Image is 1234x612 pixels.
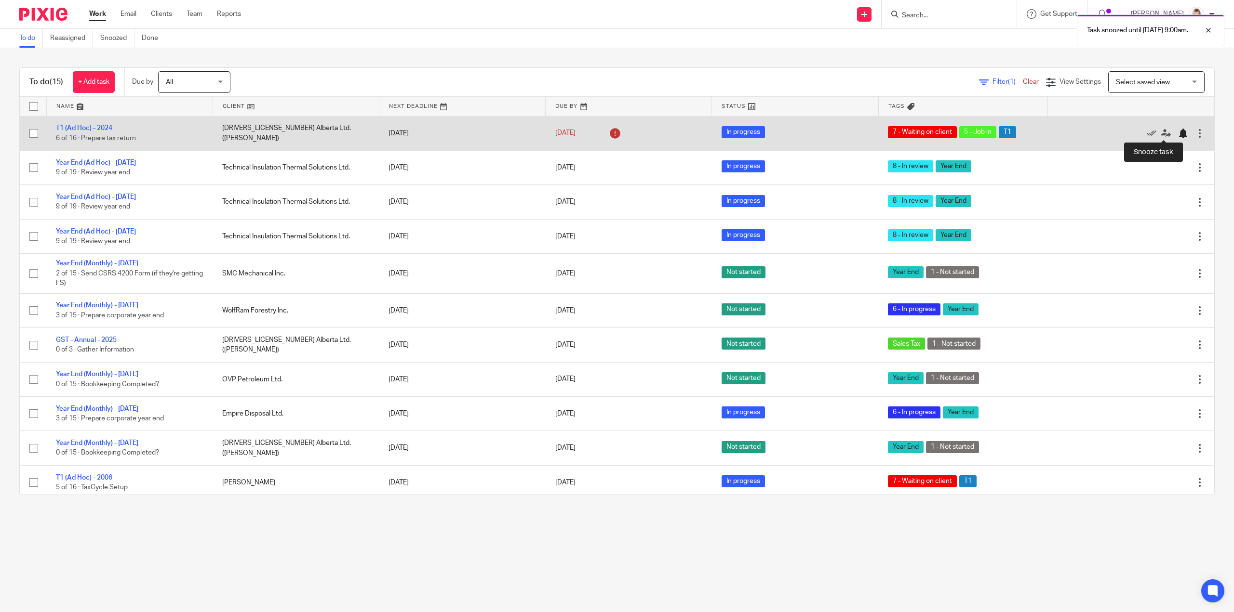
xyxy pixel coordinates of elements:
[166,79,173,86] span: All
[379,116,545,150] td: [DATE]
[19,8,67,21] img: Pixie
[56,405,138,412] a: Year End (Monthly) - [DATE]
[888,475,957,487] span: 7 - Waiting on client
[936,195,971,207] span: Year End
[936,229,971,241] span: Year End
[56,159,136,166] a: Year End (Ad Hoc) - [DATE]
[888,338,925,350] span: Sales Tax
[888,160,933,172] span: 8 - In review
[888,195,933,207] span: 8 - In review
[50,29,93,48] a: Reassigned
[555,410,576,417] span: [DATE]
[555,307,576,314] span: [DATE]
[56,135,136,142] span: 6 of 16 · Prepare tax return
[213,150,379,184] td: Technical Insulation Thermal Solutions Ltd.
[555,270,576,277] span: [DATE]
[56,238,130,245] span: 9 of 19 · Review year end
[379,293,545,327] td: [DATE]
[56,125,112,131] a: T1 (Ad Hoc) - 2024
[29,77,63,87] h1: To do
[121,9,136,19] a: Email
[722,195,765,207] span: In progress
[56,415,164,422] span: 3 of 15 · Prepare corporate year end
[993,78,1023,85] span: Filter
[56,260,138,267] a: Year End (Monthly) - [DATE]
[1116,79,1170,86] span: Select saved view
[100,29,134,48] a: Snoozed
[722,372,765,384] span: Not started
[888,406,940,418] span: 6 - In progress
[56,270,203,287] span: 2 of 15 · Send CSRS 4200 Form (if they're getting FS)
[151,9,172,19] a: Clients
[56,312,164,319] span: 3 of 15 · Prepare corporate year end
[888,372,924,384] span: Year End
[936,160,971,172] span: Year End
[213,293,379,327] td: WolfRam Forestry Inc.
[959,126,996,138] span: 5 - Job in
[56,337,117,343] a: GST - Annual - 2025
[56,450,159,456] span: 0 of 15 · Bookkeeping Completed?
[722,475,765,487] span: In progress
[73,71,115,93] a: + Add task
[379,465,545,499] td: [DATE]
[555,479,576,486] span: [DATE]
[89,9,106,19] a: Work
[722,229,765,241] span: In progress
[722,160,765,172] span: In progress
[379,362,545,396] td: [DATE]
[379,328,545,362] td: [DATE]
[555,130,576,137] span: [DATE]
[888,266,924,278] span: Year End
[213,185,379,219] td: Technical Insulation Thermal Solutions Ltd.
[56,228,136,235] a: Year End (Ad Hoc) - [DATE]
[56,440,138,446] a: Year End (Monthly) - [DATE]
[555,341,576,348] span: [DATE]
[959,475,977,487] span: T1
[56,204,130,210] span: 9 of 19 · Review year end
[888,441,924,453] span: Year End
[722,406,765,418] span: In progress
[213,254,379,293] td: SMC Mechanical Inc.
[1023,78,1039,85] a: Clear
[56,302,138,309] a: Year End (Monthly) - [DATE]
[56,474,112,481] a: T1 (Ad Hoc) - 2006
[379,185,545,219] td: [DATE]
[213,219,379,253] td: Technical Insulation Thermal Solutions Ltd.
[943,406,979,418] span: Year End
[888,303,940,315] span: 6 - In progress
[213,328,379,362] td: [DRIVERS_LICENSE_NUMBER] Alberta Ltd. ([PERSON_NAME])
[1008,78,1016,85] span: (1)
[379,396,545,430] td: [DATE]
[213,465,379,499] td: [PERSON_NAME]
[56,346,134,353] span: 0 of 3 · Gather Information
[555,376,576,383] span: [DATE]
[213,396,379,430] td: Empire Disposal Ltd.
[1147,129,1161,138] a: Mark as done
[943,303,979,315] span: Year End
[1087,26,1188,35] p: Task snoozed until [DATE] 9:00am.
[56,169,130,176] span: 9 of 19 · Review year end
[1060,78,1101,85] span: View Settings
[555,198,576,205] span: [DATE]
[379,254,545,293] td: [DATE]
[555,444,576,451] span: [DATE]
[722,126,765,138] span: In progress
[888,229,933,241] span: 8 - In review
[56,371,138,378] a: Year End (Monthly) - [DATE]
[379,431,545,465] td: [DATE]
[888,126,957,138] span: 7 - Waiting on client
[555,164,576,171] span: [DATE]
[132,77,153,87] p: Due by
[888,104,905,109] span: Tags
[999,126,1016,138] span: T1
[926,372,979,384] span: 1 - Not started
[213,431,379,465] td: [DRIVERS_LICENSE_NUMBER] Alberta Ltd. ([PERSON_NAME])
[722,338,765,350] span: Not started
[926,441,979,453] span: 1 - Not started
[56,381,159,388] span: 0 of 15 · Bookkeeping Completed?
[213,116,379,150] td: [DRIVERS_LICENSE_NUMBER] Alberta Ltd. ([PERSON_NAME])
[1189,7,1204,22] img: Tayler%20Headshot%20Compressed%20Resized%202.jpg
[50,78,63,86] span: (15)
[926,266,979,278] span: 1 - Not started
[187,9,202,19] a: Team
